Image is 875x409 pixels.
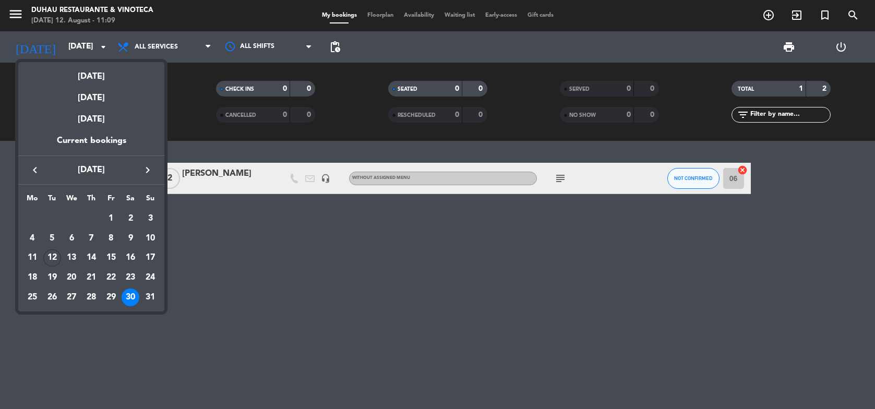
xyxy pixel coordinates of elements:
[121,268,141,287] td: August 23, 2025
[43,230,61,247] div: 5
[140,228,160,248] td: August 10, 2025
[81,268,101,287] td: August 21, 2025
[81,228,101,248] td: August 7, 2025
[102,269,120,286] div: 22
[62,228,81,248] td: August 6, 2025
[42,287,62,307] td: August 26, 2025
[101,209,121,228] td: August 1, 2025
[121,287,141,307] td: August 30, 2025
[140,268,160,287] td: August 24, 2025
[121,228,141,248] td: August 9, 2025
[63,249,80,267] div: 13
[43,288,61,306] div: 26
[81,287,101,307] td: August 28, 2025
[82,230,100,247] div: 7
[18,62,164,83] div: [DATE]
[43,249,61,267] div: 12
[141,288,159,306] div: 31
[42,248,62,268] td: August 12, 2025
[122,288,139,306] div: 30
[18,83,164,105] div: [DATE]
[140,209,160,228] td: August 3, 2025
[18,134,164,155] div: Current bookings
[140,193,160,209] th: Sunday
[82,249,100,267] div: 14
[23,288,41,306] div: 25
[22,228,42,248] td: August 4, 2025
[101,193,121,209] th: Friday
[102,288,120,306] div: 29
[22,209,101,228] td: AUG
[23,269,41,286] div: 18
[22,248,42,268] td: August 11, 2025
[82,269,100,286] div: 21
[141,210,159,227] div: 3
[101,248,121,268] td: August 15, 2025
[102,249,120,267] div: 15
[101,287,121,307] td: August 29, 2025
[101,268,121,287] td: August 22, 2025
[138,163,157,177] button: keyboard_arrow_right
[122,210,139,227] div: 2
[122,269,139,286] div: 23
[63,288,80,306] div: 27
[62,193,81,209] th: Wednesday
[121,193,141,209] th: Saturday
[42,193,62,209] th: Tuesday
[42,228,62,248] td: August 5, 2025
[141,164,154,176] i: keyboard_arrow_right
[23,230,41,247] div: 4
[82,288,100,306] div: 28
[23,249,41,267] div: 11
[102,230,120,247] div: 8
[44,163,138,177] span: [DATE]
[141,230,159,247] div: 10
[63,230,80,247] div: 6
[122,230,139,247] div: 9
[42,268,62,287] td: August 19, 2025
[22,287,42,307] td: August 25, 2025
[29,164,41,176] i: keyboard_arrow_left
[22,193,42,209] th: Monday
[122,249,139,267] div: 16
[43,269,61,286] div: 19
[121,248,141,268] td: August 16, 2025
[140,248,160,268] td: August 17, 2025
[81,248,101,268] td: August 14, 2025
[141,269,159,286] div: 24
[18,105,164,134] div: [DATE]
[22,268,42,287] td: August 18, 2025
[140,287,160,307] td: August 31, 2025
[102,210,120,227] div: 1
[101,228,121,248] td: August 8, 2025
[63,269,80,286] div: 20
[141,249,159,267] div: 17
[121,209,141,228] td: August 2, 2025
[62,287,81,307] td: August 27, 2025
[81,193,101,209] th: Thursday
[62,248,81,268] td: August 13, 2025
[26,163,44,177] button: keyboard_arrow_left
[62,268,81,287] td: August 20, 2025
